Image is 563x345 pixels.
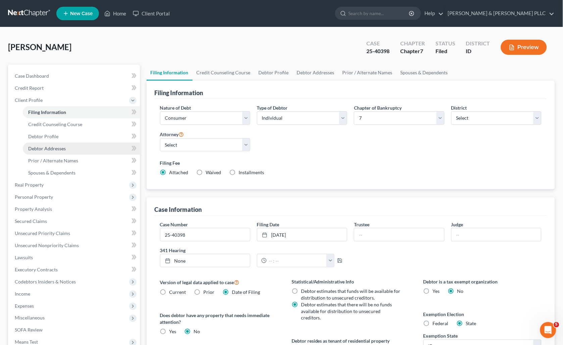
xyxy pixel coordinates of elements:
label: Exemption Election [423,311,542,318]
span: 5 [554,322,559,328]
a: Filing Information [147,65,193,81]
a: SOFA Review [9,324,140,336]
a: Prior / Alternate Names [339,65,397,81]
a: Executory Contracts [9,264,140,276]
label: Filing Date [257,221,279,228]
a: Debtor Addresses [293,65,339,81]
span: Secured Claims [15,218,47,224]
span: Debtor estimates that there will be no funds available for distribution to unsecured creditors. [301,302,392,321]
a: Debtor Profile [255,65,293,81]
span: Spouses & Dependents [28,170,75,176]
input: Enter case number... [160,228,250,241]
div: Chapter [400,40,425,47]
a: Spouses & Dependents [397,65,452,81]
span: Personal Property [15,194,53,200]
a: Prior / Alternate Names [23,155,140,167]
span: Unsecured Priority Claims [15,230,70,236]
a: Case Dashboard [9,70,140,82]
span: Prior / Alternate Names [28,158,78,163]
div: Case Information [155,205,202,214]
label: Attorney [160,130,184,138]
a: Secured Claims [9,215,140,227]
div: Chapter [400,47,425,55]
span: Debtor estimates that funds will be available for distribution to unsecured creditors. [301,288,401,301]
div: Status [436,40,455,47]
label: Does debtor have any property that needs immediate attention? [160,312,278,326]
span: Waived [206,169,221,175]
label: Statistical/Administrative Info [292,278,410,285]
span: Prior [204,289,215,295]
label: Debtor resides as tenant of residential property [292,338,410,345]
span: Expenses [15,303,34,309]
a: Help [421,7,444,20]
label: District [451,104,467,111]
span: Codebtors Insiders & Notices [15,279,76,284]
label: Type of Debtor [257,104,288,111]
span: Federal [433,321,449,327]
a: Credit Counseling Course [23,118,140,130]
div: Filed [436,47,455,55]
span: Unsecured Nonpriority Claims [15,242,79,248]
a: Filing Information [23,106,140,118]
a: None [160,254,250,267]
span: Miscellaneous [15,315,45,321]
span: Installments [239,169,264,175]
span: [PERSON_NAME] [8,42,71,52]
span: Real Property [15,182,44,188]
span: Income [15,291,30,297]
div: Case [366,40,390,47]
a: Unsecured Nonpriority Claims [9,239,140,252]
div: 25-40398 [366,47,390,55]
span: Executory Contracts [15,267,58,272]
input: Search by name... [349,7,410,20]
span: Debtor Profile [28,133,58,139]
span: Case Dashboard [15,73,49,79]
label: Exemption State [423,333,458,340]
a: Lawsuits [9,252,140,264]
a: [PERSON_NAME] & [PERSON_NAME] PLLC [445,7,555,20]
span: 7 [420,48,423,54]
span: Lawsuits [15,255,33,260]
input: -- [452,228,541,241]
label: 341 Hearing [157,247,351,254]
div: District [466,40,490,47]
label: Debtor is a tax exempt organization [423,278,542,285]
label: Case Number [160,221,188,228]
a: [DATE] [257,228,347,241]
a: Credit Report [9,82,140,94]
div: ID [466,47,490,55]
label: Judge [451,221,463,228]
label: Version of legal data applied to case [160,278,278,286]
span: Date of Filing [232,289,260,295]
span: Attached [169,169,189,175]
span: SOFA Review [15,327,43,333]
label: Nature of Debt [160,104,191,111]
span: Credit Report [15,85,44,91]
span: Filing Information [28,109,66,115]
a: Home [101,7,130,20]
input: -- : -- [267,254,327,267]
div: Filing Information [155,89,203,97]
span: Credit Counseling Course [28,121,82,127]
button: Preview [501,40,547,55]
label: Filing Fee [160,159,542,166]
input: -- [354,228,444,241]
span: Current [169,289,186,295]
label: Trustee [354,221,369,228]
span: State [466,321,476,327]
span: Debtor Addresses [28,146,66,151]
label: Chapter of Bankruptcy [354,104,402,111]
a: Property Analysis [9,203,140,215]
span: Client Profile [15,97,43,103]
span: New Case [70,11,93,16]
a: Client Portal [130,7,173,20]
span: Property Analysis [15,206,52,212]
span: No [194,329,200,335]
span: Yes [169,329,176,335]
a: Debtor Profile [23,130,140,143]
iframe: Intercom live chat [540,322,556,338]
a: Unsecured Priority Claims [9,227,140,239]
span: Yes [433,288,440,294]
span: No [457,288,464,294]
span: Means Test [15,339,38,345]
